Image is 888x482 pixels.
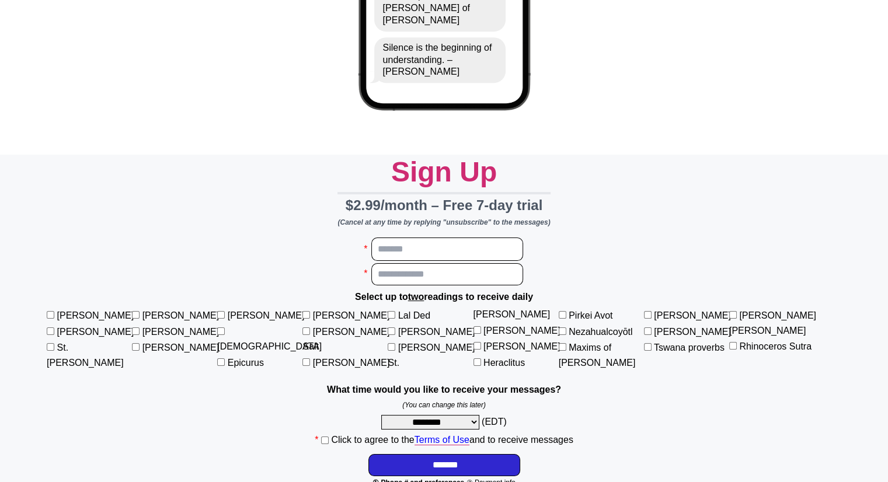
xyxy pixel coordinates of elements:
[313,358,390,368] label: [PERSON_NAME]
[398,310,430,320] label: Lal Ded
[388,309,550,368] label: [PERSON_NAME] St. [PERSON_NAME]
[654,327,731,337] label: [PERSON_NAME]
[402,401,486,409] em: (You can change this later)
[569,327,632,337] label: Nezahualcoyōtl
[57,310,134,320] label: [PERSON_NAME]
[398,327,475,337] label: [PERSON_NAME]
[57,327,134,337] label: [PERSON_NAME]
[391,156,497,187] span: Sign Up
[217,341,322,351] label: [DEMOGRAPHIC_DATA]
[142,310,220,320] label: [PERSON_NAME]
[482,417,507,427] span: (EDT)
[228,310,305,320] label: [PERSON_NAME]
[331,435,573,445] label: Click to agree to the and to receive messages
[337,218,550,226] i: (Cancel at any time by replying "unsubscribe" to the messages)
[415,435,469,445] a: Terms of Use
[142,343,220,352] label: [PERSON_NAME]
[559,343,636,368] label: Maxims of [PERSON_NAME]
[729,310,816,336] label: [PERSON_NAME] [PERSON_NAME]
[355,292,533,302] strong: Select up to readings to receive daily
[483,326,560,336] label: [PERSON_NAME]
[327,385,561,394] strong: What time would you like to receive your messages?
[337,192,550,216] div: $2.99/month – Free 7-day trial
[302,327,389,352] label: [PERSON_NAME] Salt
[483,358,525,368] label: Heraclitus
[739,341,812,351] label: Rhinoceros Sutra
[142,327,220,337] label: [PERSON_NAME]
[569,310,612,320] label: Pirkei Avot
[228,358,264,368] label: Epicurus
[654,310,731,320] label: [PERSON_NAME]
[47,343,124,368] label: St. [PERSON_NAME]
[483,341,560,351] label: [PERSON_NAME]
[313,310,390,320] label: [PERSON_NAME]
[654,343,725,352] label: Tswana proverbs
[408,292,424,302] u: two
[374,37,506,83] div: Silence is the beginning of understanding. –[PERSON_NAME]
